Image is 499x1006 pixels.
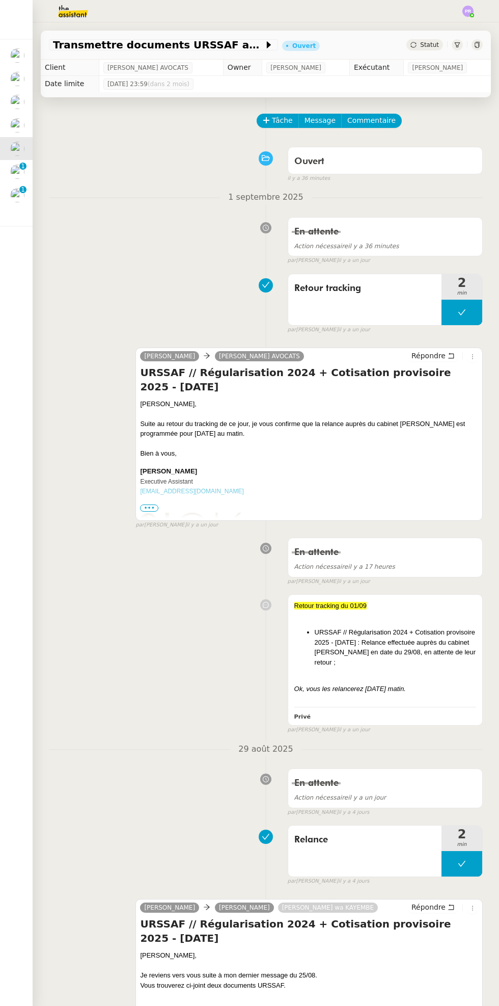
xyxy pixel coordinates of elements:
div: [PERSON_NAME], [140,399,478,409]
span: il y a 36 minutes [288,174,330,183]
span: ••• [140,505,158,512]
img: users%2FfjlNmCTkLiVoA3HQjY3GA5JXGxb2%2Favatar%2Fstarofservice_97480retdsc0392.png [10,72,24,86]
img: users%2FfjlNmCTkLiVoA3HQjY3GA5JXGxb2%2Favatar%2Fstarofservice_97480retdsc0392.png [10,48,24,63]
td: Exécutant [349,60,404,76]
div: Suite au retour du tracking de ce jour, je vous confirme que la relance auprès du cabinet [PERSON... [140,419,478,439]
div: Ouvert [292,43,316,49]
img: users%2FfjlNmCTkLiVoA3HQjY3GA5JXGxb2%2Favatar%2Fstarofservice_97480retdsc0392.png [10,95,24,109]
img: svg [462,6,474,17]
li: URSSAF // Régularisation 2024 + Cotisation provisoire 2025 - [DATE] : Relance effectuée auprès du... [315,627,476,667]
span: [DATE] 23:59 [107,79,189,89]
small: [PERSON_NAME] [135,521,218,530]
span: En attente [294,779,339,788]
nz-badge-sup: 1 [19,186,26,193]
img: users%2FfjlNmCTkLiVoA3HQjY3GA5JXGxb2%2Favatar%2Fstarofservice_97480retdsc0392.png [10,188,24,202]
small: [PERSON_NAME] [288,726,370,734]
span: par [135,521,144,530]
h4: URSSAF // Régularisation 2024 + Cotisation provisoire 2025 - [DATE] [140,365,478,394]
span: Ouvert [294,157,324,166]
span: il y a 4 jours [338,808,369,817]
div: Vous trouverez ci-joint deux documents URSSAF. [140,981,478,991]
span: [PERSON_NAME] [412,63,463,73]
button: Répondre [408,902,458,913]
button: Commentaire [341,114,402,128]
span: par [288,577,296,586]
span: il y a un jour [338,326,370,334]
span: par [288,326,296,334]
span: [PERSON_NAME] [270,63,321,73]
small: [PERSON_NAME] [288,326,370,334]
span: par [288,808,296,817]
p: 1 [21,163,25,172]
img: users%2FfjlNmCTkLiVoA3HQjY3GA5JXGxb2%2Favatar%2Fstarofservice_97480retdsc0392.png [10,118,24,133]
span: 2 [441,277,482,289]
small: [PERSON_NAME] [288,256,370,265]
small: [PERSON_NAME] [288,577,370,586]
span: En attente [294,227,339,236]
small: [PERSON_NAME] [288,808,370,817]
span: il y a un jour [338,577,370,586]
td: Client [41,60,99,76]
a: [PERSON_NAME] AVOCATS [215,352,304,361]
div: Bien à vous, [140,448,478,459]
span: Message [304,115,336,126]
img: Logo_NOK_Aligne-1-1.png [140,513,242,566]
span: par [288,726,296,734]
a: [PERSON_NAME] wa KAYEMBE [278,903,378,912]
span: En attente [294,548,339,557]
a: [EMAIL_ADDRESS][DOMAIN_NAME] [140,488,243,495]
td: Date limite [41,76,99,92]
span: Action nécessaire [294,243,348,250]
span: 29 août 2025 [230,743,301,756]
span: Commentaire [347,115,396,126]
span: (dans 2 mois) [148,81,189,88]
strong: [PERSON_NAME] [140,467,197,475]
img: users%2FgeBNsgrICCWBxRbiuqfStKJvnT43%2Favatar%2F643e594d886881602413a30f_1666712378186.jpeg [10,165,24,179]
span: 1 septembre 2025 [220,191,311,204]
span: Relance [294,832,435,848]
div: Je reviens vers vous suite à mon dernier message du 25/08. [140,970,478,981]
span: Action nécessaire [294,563,348,570]
span: par [288,256,296,265]
img: users%2F747wGtPOU8c06LfBMyRxetZoT1v2%2Favatar%2Fnokpict.jpg [10,142,24,156]
p: 1 [21,186,25,195]
button: Tâche [257,114,299,128]
span: [PERSON_NAME] AVOCATS [107,63,188,73]
span: il y a un jour [186,521,218,530]
span: Action nécessaire [294,794,348,801]
h4: URSSAF // Régularisation 2024 + Cotisation provisoire 2025 - [DATE] [140,917,478,945]
span: min [441,840,482,849]
span: Répondre [411,902,446,912]
span: Répondre [411,351,446,361]
a: [PERSON_NAME] [140,903,199,912]
a: [PERSON_NAME] [215,903,274,912]
span: min [441,289,482,298]
a: [PERSON_NAME] [140,352,199,361]
span: il y a 36 minutes [294,243,399,250]
span: Executive Assistant [140,468,243,495]
button: Message [298,114,342,128]
span: Retour tracking du 01/09 [294,602,367,610]
span: il y a 17 heures [294,563,395,570]
span: Retour tracking [294,281,435,296]
div: [PERSON_NAME], [140,950,478,961]
span: Transmettre documents URSSAF au Cabinet Delery [53,40,264,50]
span: Tâche [272,115,293,126]
button: Répondre [408,350,458,361]
em: Ok, vous les relancerez [DATE] matin. [294,685,406,693]
small: [PERSON_NAME] [288,877,370,886]
span: il y a un jour [294,794,386,801]
span: il y a 4 jours [338,877,369,886]
span: il y a un jour [338,256,370,265]
td: Owner [223,60,262,76]
nz-badge-sup: 1 [19,163,26,170]
span: par [288,877,296,886]
span: 2 [441,828,482,840]
span: Statut [420,41,439,48]
b: Privé [294,713,311,720]
span: il y a un jour [338,726,370,734]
